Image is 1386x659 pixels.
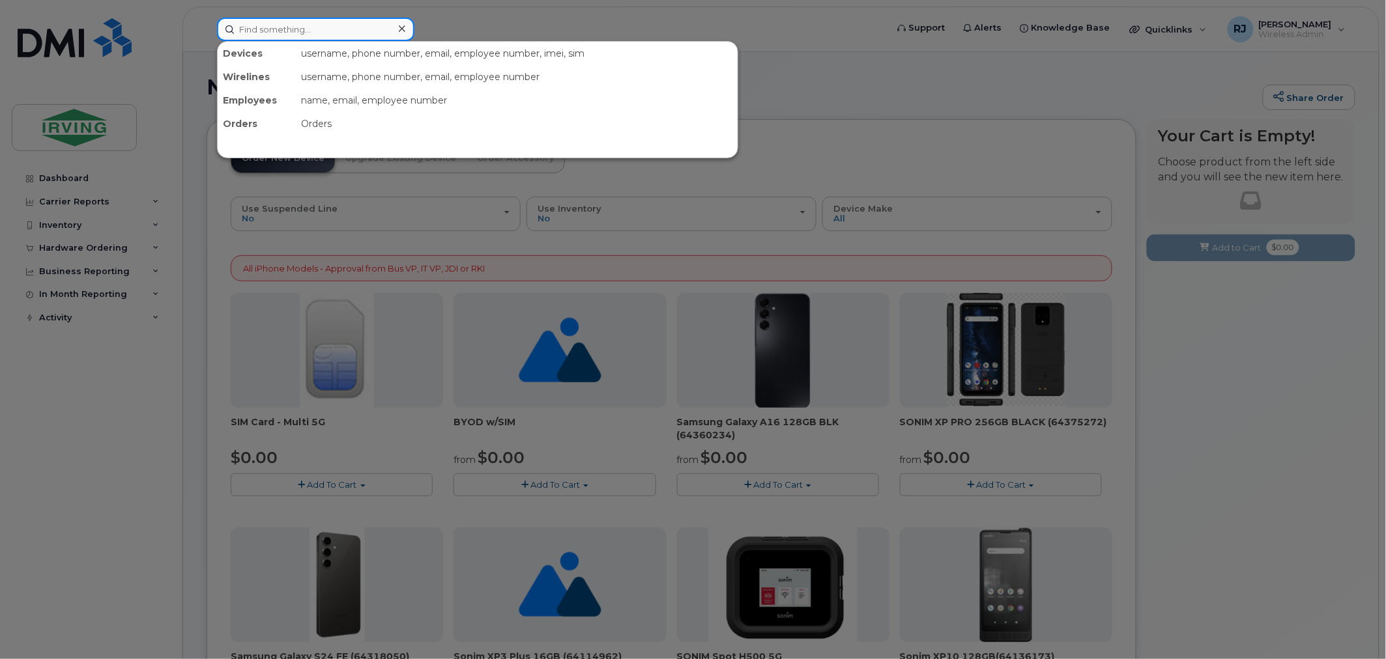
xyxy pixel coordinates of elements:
[296,42,738,65] div: username, phone number, email, employee number, imei, sim
[296,89,738,112] div: name, email, employee number
[218,42,296,65] div: Devices
[218,112,296,135] div: Orders
[218,89,296,112] div: Employees
[296,112,738,135] div: Orders
[218,65,296,89] div: Wirelines
[296,65,738,89] div: username, phone number, email, employee number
